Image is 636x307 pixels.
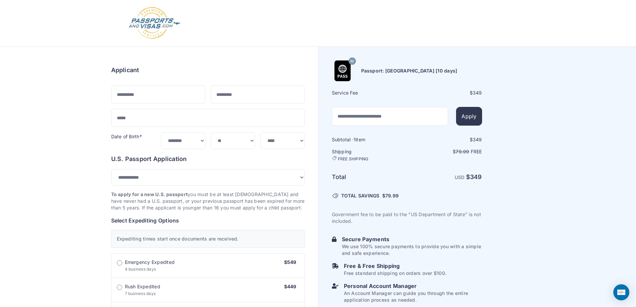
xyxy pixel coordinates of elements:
span: 79.99 [456,149,469,154]
span: TOTAL SAVINGS [341,192,380,199]
span: USD [455,174,465,180]
span: $ [382,192,399,199]
h6: Total [332,172,406,182]
strong: $ [466,173,482,180]
label: Date of Birth* [111,134,142,139]
div: $ [408,90,482,96]
span: $449 [284,284,296,289]
span: 349 [473,90,482,96]
span: $549 [284,259,296,265]
p: Free standard shipping on orders over $100. [344,270,446,277]
h6: Secure Payments [342,235,482,243]
span: Emergency Expedited [125,259,175,266]
img: Product Name [332,60,353,81]
span: 349 [473,137,482,142]
h6: Passport: [GEOGRAPHIC_DATA] [10 days] [361,67,457,74]
p: Government fee to be paid to the "US Department of State" is not included. [332,211,482,224]
h6: U.S. Passport Application [111,154,305,164]
span: Rush Expedited [125,283,160,290]
strong: To apply for a new U.S. passport [111,191,188,197]
span: 10 [350,57,354,66]
p: $ [408,148,482,155]
p: you must be at least [DEMOGRAPHIC_DATA] and have never had a U.S. passport, or your previous pass... [111,191,305,211]
span: 4 business days [125,267,156,272]
h6: Applicant [111,65,139,75]
span: FREE SHIPPING [338,156,369,162]
span: 1 [354,137,356,142]
span: 79.99 [385,193,399,198]
div: Expediting times start once documents are received. [111,230,305,248]
p: We use 100% secure payments to provide you with a simple and safe experience. [342,243,482,257]
h6: Personal Account Manager [344,282,482,290]
h6: Shipping [332,148,406,162]
img: Logo [128,7,181,40]
h6: Select Expediting Options [111,216,305,224]
div: $ [408,136,482,143]
button: Apply [456,107,482,126]
span: 7 business days [125,291,156,296]
p: An Account Manager can guide you through the entire application process as needed. [344,290,482,303]
h6: Service Fee [332,90,406,96]
span: Free [471,149,482,154]
div: Open Intercom Messenger [613,284,629,300]
h6: Subtotal · item [332,136,406,143]
span: 349 [470,173,482,180]
h6: Free & Free Shipping [344,262,446,270]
